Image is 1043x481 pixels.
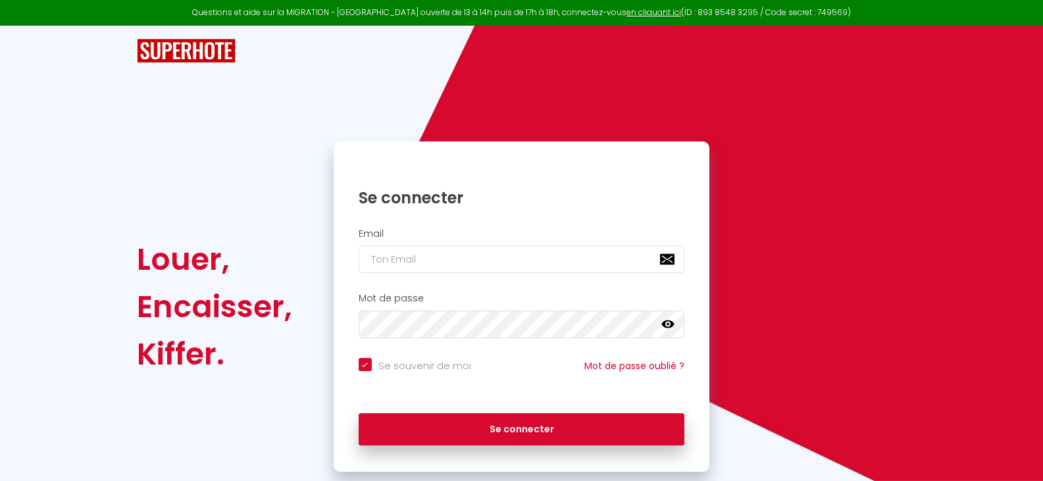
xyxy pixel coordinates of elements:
a: en cliquant ici [626,7,681,18]
img: SuperHote logo [137,39,236,63]
div: Kiffer. [137,330,292,378]
div: Louer, [137,236,292,283]
div: Encaisser, [137,283,292,330]
h2: Mot de passe [359,293,685,304]
input: Ton Email [359,245,685,273]
h2: Email [359,228,685,240]
iframe: LiveChat chat widget [988,426,1043,481]
h1: Se connecter [359,188,685,208]
button: Se connecter [359,413,685,446]
a: Mot de passe oublié ? [584,359,684,372]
